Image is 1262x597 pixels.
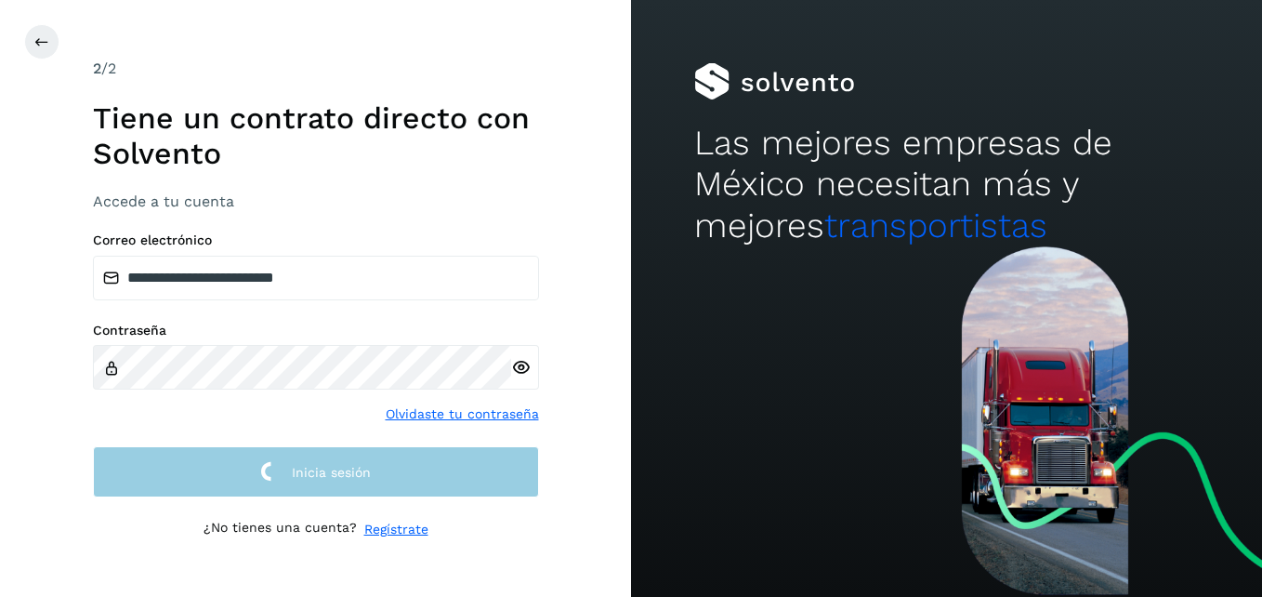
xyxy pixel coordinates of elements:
[364,520,428,539] a: Regístrate
[93,446,539,497] button: Inicia sesión
[93,58,539,80] div: /2
[204,520,357,539] p: ¿No tienes una cuenta?
[93,232,539,248] label: Correo electrónico
[93,100,539,172] h1: Tiene un contrato directo con Solvento
[93,60,101,77] span: 2
[93,192,539,210] h3: Accede a tu cuenta
[93,323,539,338] label: Contraseña
[386,405,539,424] a: Olvidaste tu contraseña
[694,123,1199,246] h2: Las mejores empresas de México necesitan más y mejores
[824,206,1047,245] span: transportistas
[292,466,371,479] span: Inicia sesión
